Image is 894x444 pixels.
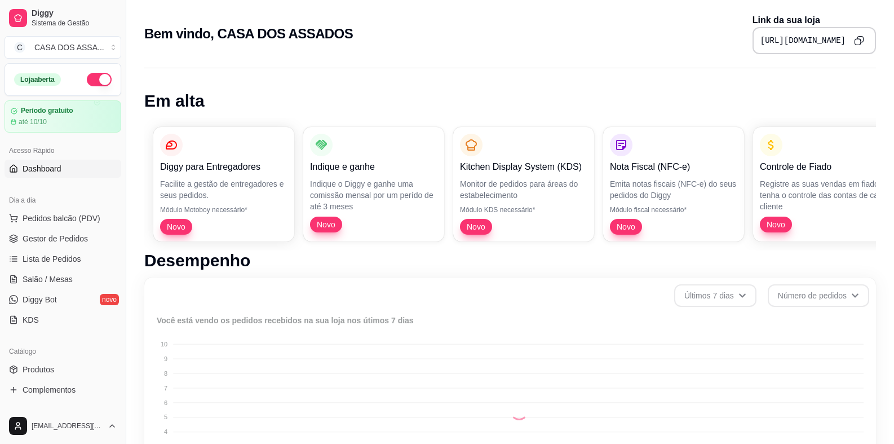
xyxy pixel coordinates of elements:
[850,32,868,50] button: Copy to clipboard
[753,14,876,27] p: Link da sua loja
[32,8,117,19] span: Diggy
[5,381,121,399] a: Complementos
[5,100,121,133] a: Período gratuitoaté 10/10
[144,91,876,111] h1: Em alta
[153,127,294,241] button: Diggy para EntregadoresFacilite a gestão de entregadores e seus pedidos.Módulo Motoboy necessário...
[768,284,869,307] button: Número de pedidos
[164,428,167,435] tspan: 4
[5,412,121,439] button: [EMAIL_ADDRESS][DOMAIN_NAME]
[674,284,756,307] button: Últimos 7 dias
[453,127,594,241] button: Kitchen Display System (KDS)Monitor de pedidos para áreas do estabelecimentoMódulo KDS necessário...
[5,191,121,209] div: Dia a dia
[5,342,121,361] div: Catálogo
[161,341,167,348] tspan: 10
[510,402,528,420] div: Loading
[460,178,587,201] p: Monitor de pedidos para áreas do estabelecimento
[157,316,414,325] text: Você está vendo os pedidos recebidos na sua loja nos útimos 7 dias
[5,160,121,178] a: Dashboard
[160,160,287,174] p: Diggy para Entregadores
[5,291,121,309] a: Diggy Botnovo
[5,142,121,160] div: Acesso Rápido
[23,253,81,265] span: Lista de Pedidos
[310,160,437,174] p: Indique e ganhe
[160,205,287,214] p: Módulo Motoboy necessário*
[32,19,117,28] span: Sistema de Gestão
[19,117,47,126] article: até 10/10
[144,25,353,43] h2: Bem vindo, CASA DOS ASSADOS
[612,221,640,232] span: Novo
[32,421,103,430] span: [EMAIL_ADDRESS][DOMAIN_NAME]
[23,314,39,326] span: KDS
[23,233,88,244] span: Gestor de Pedidos
[5,209,121,227] button: Pedidos balcão (PDV)
[164,385,167,392] tspan: 7
[162,221,190,232] span: Novo
[144,250,876,271] h1: Desempenho
[760,35,846,46] pre: [URL][DOMAIN_NAME]
[603,127,744,241] button: Nota Fiscal (NFC-e)Emita notas fiscais (NFC-e) do seus pedidos do DiggyMódulo fiscal necessário*Novo
[760,178,887,212] p: Registre as suas vendas em fiado e tenha o controle das contas de cada cliente
[164,370,167,377] tspan: 8
[610,178,737,201] p: Emita notas fiscais (NFC-e) do seus pedidos do Diggy
[753,127,894,241] button: Controle de FiadoRegistre as suas vendas em fiado e tenha o controle das contas de cada clienteNovo
[460,205,587,214] p: Módulo KDS necessário*
[14,73,61,86] div: Loja aberta
[5,5,121,32] a: DiggySistema de Gestão
[610,160,737,174] p: Nota Fiscal (NFC-e)
[5,361,121,379] a: Produtos
[14,42,25,53] span: C
[303,127,444,241] button: Indique e ganheIndique o Diggy e ganhe uma comissão mensal por um perído de até 3 mesesNovo
[610,205,737,214] p: Módulo fiscal necessário*
[23,294,57,305] span: Diggy Bot
[762,219,790,230] span: Novo
[462,221,490,232] span: Novo
[164,414,167,420] tspan: 5
[23,364,54,375] span: Produtos
[760,160,887,174] p: Controle de Fiado
[5,311,121,329] a: KDS
[21,107,73,115] article: Período gratuito
[164,399,167,406] tspan: 6
[23,384,76,395] span: Complementos
[5,230,121,248] a: Gestor de Pedidos
[34,42,104,53] div: CASA DOS ASSA ...
[5,250,121,268] a: Lista de Pedidos
[312,219,340,230] span: Novo
[460,160,587,174] p: Kitchen Display System (KDS)
[5,36,121,59] button: Select a team
[87,73,112,86] button: Alterar Status
[160,178,287,201] p: Facilite a gestão de entregadores e seus pedidos.
[23,163,61,174] span: Dashboard
[23,274,73,285] span: Salão / Mesas
[5,270,121,288] a: Salão / Mesas
[310,178,437,212] p: Indique o Diggy e ganhe uma comissão mensal por um perído de até 3 meses
[23,213,100,224] span: Pedidos balcão (PDV)
[164,355,167,362] tspan: 9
